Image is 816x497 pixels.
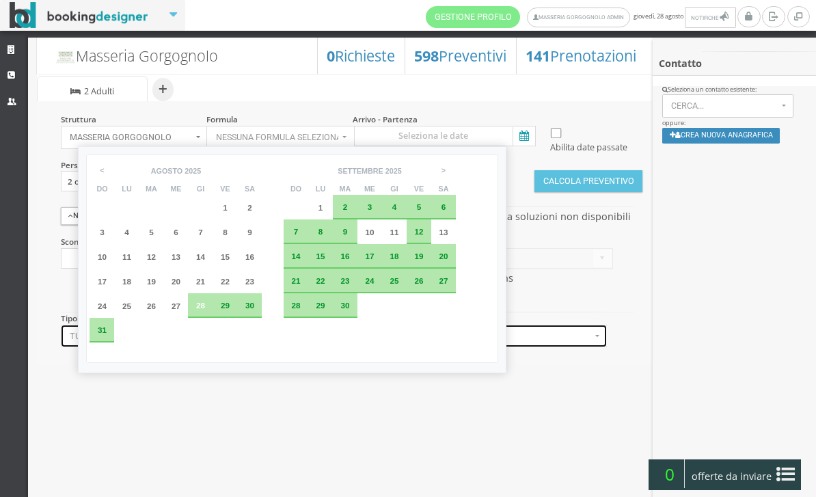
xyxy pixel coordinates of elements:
[98,325,107,334] span: 31
[527,8,630,27] a: Masseria Gorgognolo Admin
[662,128,780,144] button: Crea nuova anagrafica
[147,277,156,286] span: 19
[10,2,148,29] img: BookingDesigner.com
[223,228,228,237] span: 8
[426,6,737,28] span: giovedì, 28 agosto
[221,301,230,310] span: 29
[247,203,252,212] span: 2
[340,252,349,260] span: 16
[659,57,702,70] b: Contatto
[122,277,131,286] span: 18
[151,167,183,176] div: agosto
[414,252,423,260] span: 19
[98,252,107,261] span: 10
[426,6,520,28] a: Gestione Profilo
[196,301,205,310] span: 28
[223,203,228,212] span: 1
[333,183,357,195] th: ma
[390,228,398,237] span: 11
[172,277,180,286] span: 20
[172,301,180,310] span: 27
[685,7,735,28] button: Notifiche
[365,252,374,260] span: 17
[392,202,397,211] span: 4
[149,228,154,237] span: 5
[414,276,423,285] span: 26
[441,202,446,211] span: 6
[221,277,230,286] span: 22
[343,227,348,236] span: 9
[340,276,349,285] span: 23
[90,183,114,195] th: do
[291,252,300,260] span: 14
[245,252,254,261] span: 16
[147,252,156,261] span: 12
[417,202,422,211] span: 5
[316,276,325,285] span: 22
[671,101,778,111] span: Cerca...
[114,183,139,195] th: lu
[188,183,213,195] th: gi
[284,183,308,195] th: do
[147,301,156,310] span: 26
[98,277,107,286] span: 17
[318,203,323,212] span: 1
[688,466,776,487] span: offerte da inviare
[431,183,456,195] th: sa
[163,183,188,195] th: me
[653,85,816,152] div: oppure:
[294,227,299,236] span: 7
[439,252,448,260] span: 20
[213,183,237,195] th: ve
[174,228,178,237] span: 6
[100,228,105,237] span: 3
[291,301,300,310] span: 28
[291,276,300,285] span: 21
[662,85,807,94] div: Seleziona un contatto esistente:
[122,301,131,310] span: 25
[390,276,398,285] span: 25
[338,167,383,176] div: settembre
[139,183,163,195] th: ma
[368,202,372,211] span: 3
[357,183,382,195] th: me
[662,94,794,118] button: Cerca...
[655,459,685,488] span: 0
[237,183,262,195] th: sa
[198,228,203,237] span: 7
[122,252,131,261] span: 11
[245,301,254,310] span: 30
[124,228,129,237] span: 4
[93,160,112,180] span: <
[318,227,323,236] span: 8
[308,183,333,195] th: lu
[245,277,254,286] span: 23
[196,277,205,286] span: 21
[414,227,423,236] span: 12
[172,252,180,261] span: 13
[247,228,252,237] span: 9
[316,301,325,310] span: 29
[365,228,374,237] span: 10
[407,183,431,195] th: ve
[439,228,448,237] span: 13
[340,301,349,310] span: 30
[185,167,201,176] div: 2025
[98,301,107,310] span: 24
[365,276,374,285] span: 24
[196,252,205,261] span: 14
[385,167,402,176] div: 2025
[221,252,230,261] span: 15
[434,160,453,180] span: >
[382,183,407,195] th: gi
[439,276,448,285] span: 27
[343,202,348,211] span: 2
[316,252,325,260] span: 15
[390,252,398,260] span: 18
